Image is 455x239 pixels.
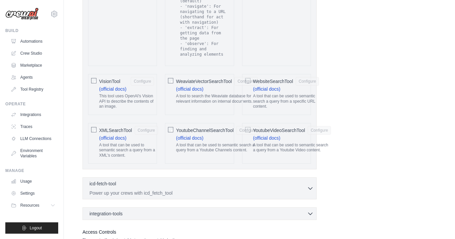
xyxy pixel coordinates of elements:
[8,60,58,71] a: Marketplace
[82,228,317,236] label: Access Controls
[8,36,58,47] a: Automations
[308,126,331,135] button: YoutubeVideoSearchTool (official docs) A tool that can be used to semantic search a query from a ...
[176,78,232,85] span: WeaviateVectorSearchTool
[5,8,39,20] img: Logo
[30,225,42,231] span: Logout
[8,145,58,161] a: Environment Variables
[8,176,58,187] a: Usage
[99,78,120,85] span: VisionTool
[89,210,123,217] span: integration-tools
[176,94,258,104] p: A tool to search the Weaviate database for relevant information on internal documents.
[5,222,58,234] button: Logout
[89,190,307,196] p: Power up your crews with icd_fetch_tool
[234,77,258,86] button: WeaviateVectorSearchTool (official docs) A tool to search the Weaviate database for relevant info...
[176,143,259,153] p: A tool that can be used to semantic search a query from a Youtube Channels content.
[5,101,58,107] div: Operate
[8,84,58,95] a: Tool Registry
[8,48,58,59] a: Crew Studio
[253,86,280,92] a: (official docs)
[8,72,58,83] a: Agents
[85,210,314,217] button: integration-tools
[8,109,58,120] a: Integrations
[131,77,154,86] button: VisionTool (official docs) This tool uses OpenAI's Vision API to describe the contents of an image.
[253,94,319,109] p: A tool that can be used to semantic search a query from a specific URL content.
[89,180,116,187] p: icd-fetch-tool
[99,94,154,109] p: This tool uses OpenAI's Vision API to describe the contents of an image.
[296,77,319,86] button: WebsiteSearchTool (official docs) A tool that can be used to semantic search a query from a speci...
[99,143,158,158] p: A tool that can be used to semantic search a query from a XML's content.
[253,143,331,153] p: A tool that can be used to semantic search a query from a Youtube Video content.
[135,126,158,135] button: XMLSearchTool (official docs) A tool that can be used to semantic search a query from a XML's con...
[99,135,126,141] a: (official docs)
[85,180,314,196] button: icd-fetch-tool Power up your crews with icd_fetch_tool
[8,121,58,132] a: Traces
[253,135,280,141] a: (official docs)
[5,28,58,33] div: Build
[8,200,58,211] button: Resources
[176,86,203,92] a: (official docs)
[176,127,233,134] span: YoutubeChannelSearchTool
[253,127,305,134] span: YoutubeVideoSearchTool
[176,135,203,141] a: (official docs)
[253,78,293,85] span: WebsiteSearchTool
[8,188,58,199] a: Settings
[99,86,126,92] a: (official docs)
[8,133,58,144] a: LLM Connections
[20,203,39,208] span: Resources
[5,168,58,173] div: Manage
[99,127,132,134] span: XMLSearchTool
[236,126,259,135] button: YoutubeChannelSearchTool (official docs) A tool that can be used to semantic search a query from ...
